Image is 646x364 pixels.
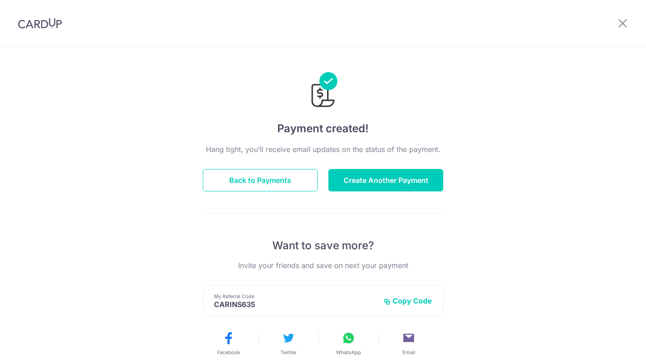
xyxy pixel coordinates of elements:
button: WhatsApp [322,331,375,356]
span: Twitter [280,349,297,356]
button: Email [382,331,435,356]
button: Copy Code [384,296,432,305]
iframe: Opens a widget where you can find more information [588,337,637,360]
button: Twitter [262,331,315,356]
img: Payments [309,72,337,110]
p: My Referral Code [214,293,376,300]
button: Facebook [202,331,255,356]
p: Want to save more? [203,238,443,253]
p: Invite your friends and save on next your payment [203,260,443,271]
h4: Payment created! [203,121,443,137]
span: Facebook [217,349,240,356]
span: Email [402,349,415,356]
img: CardUp [18,18,62,29]
p: Hang tight, you’ll receive email updates on the status of the payment. [203,144,443,155]
button: Back to Payments [203,169,318,191]
p: CARINS635 [214,300,376,309]
span: WhatsApp [336,349,361,356]
button: Create Another Payment [328,169,443,191]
